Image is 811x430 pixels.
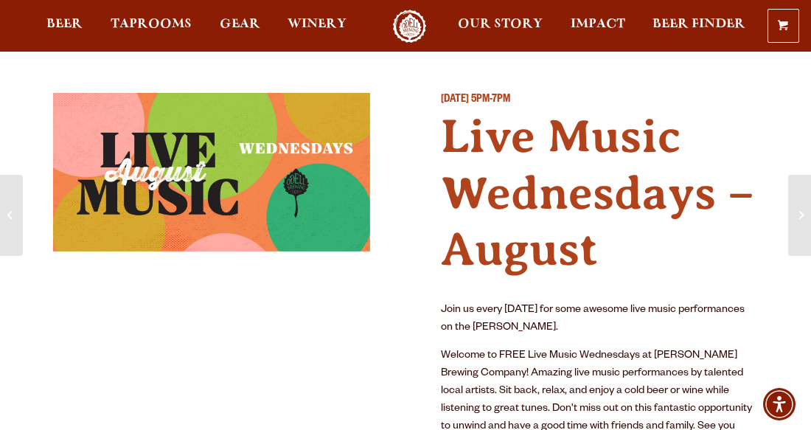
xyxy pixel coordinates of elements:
[571,18,625,30] span: Impact
[441,302,758,337] p: Join us every [DATE] for some awesome live music performances on the [PERSON_NAME].
[763,388,796,420] div: Accessibility Menu
[37,10,92,43] a: Beer
[561,10,635,43] a: Impact
[210,10,270,43] a: Gear
[278,10,356,43] a: Winery
[643,10,755,43] a: Beer Finder
[458,18,543,30] span: Our Story
[448,10,552,43] a: Our Story
[46,18,83,30] span: Beer
[471,94,510,106] span: 5PM-7PM
[220,18,260,30] span: Gear
[382,10,437,43] a: Odell Home
[288,18,347,30] span: Winery
[101,10,201,43] a: Taprooms
[441,108,758,278] h4: Live Music Wednesdays – August
[652,18,745,30] span: Beer Finder
[441,94,469,106] span: [DATE]
[111,18,192,30] span: Taprooms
